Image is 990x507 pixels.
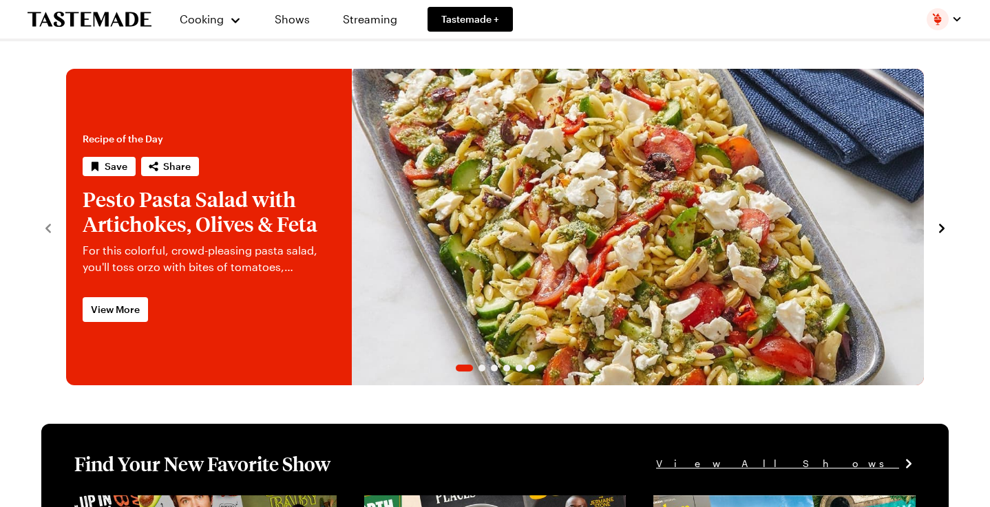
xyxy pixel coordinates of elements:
[441,12,499,26] span: Tastemade +
[935,219,949,235] button: navigate to next item
[179,3,242,36] button: Cooking
[180,12,224,25] span: Cooking
[83,297,148,322] a: View More
[91,303,140,316] span: View More
[141,157,199,176] button: Share
[66,69,924,385] div: 1 / 6
[163,160,191,173] span: Share
[516,365,523,371] span: Go to slide 5
[503,365,510,371] span: Go to slide 4
[41,219,55,235] button: navigate to previous item
[656,456,916,471] a: View All Shows
[656,456,899,471] span: View All Shows
[428,7,513,32] a: Tastemade +
[528,365,535,371] span: Go to slide 6
[105,160,127,173] span: Save
[74,451,330,476] h1: Find Your New Favorite Show
[927,8,949,30] img: Profile picture
[28,12,151,28] a: To Tastemade Home Page
[83,157,136,176] button: Save recipe
[456,365,473,371] span: Go to slide 1
[927,8,962,30] button: Profile picture
[478,365,485,371] span: Go to slide 2
[491,365,498,371] span: Go to slide 3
